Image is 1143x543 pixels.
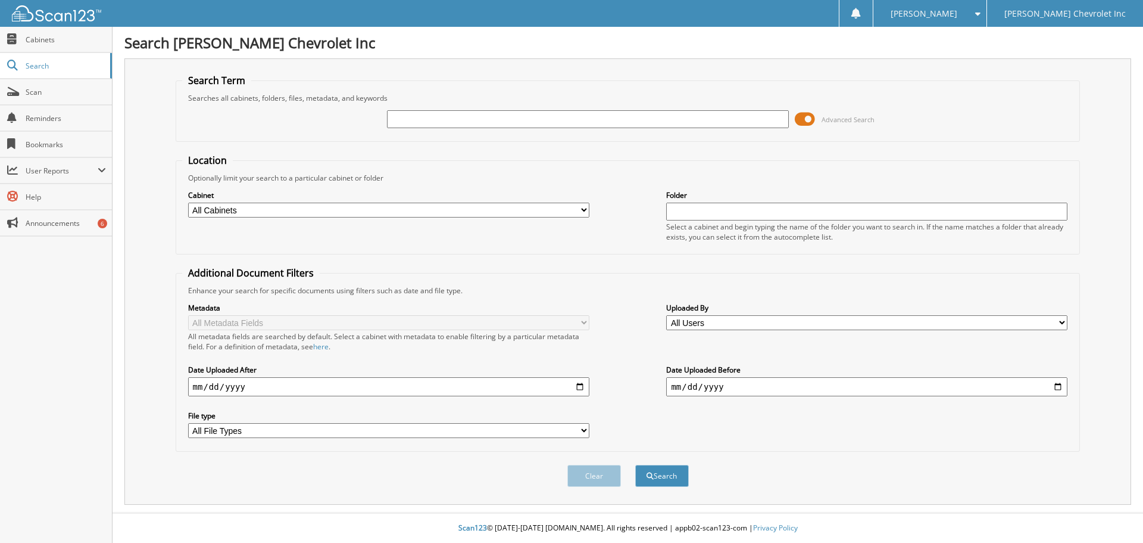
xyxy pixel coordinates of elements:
span: Cabinets [26,35,106,45]
button: Search [635,465,689,487]
legend: Location [182,154,233,167]
span: Reminders [26,113,106,123]
a: here [313,342,329,352]
div: 6 [98,219,107,228]
span: [PERSON_NAME] [891,10,957,17]
div: All metadata fields are searched by default. Select a cabinet with metadata to enable filtering b... [188,331,589,352]
span: Advanced Search [822,115,875,124]
input: end [666,377,1067,396]
label: Metadata [188,303,589,313]
label: Uploaded By [666,303,1067,313]
label: File type [188,411,589,421]
div: Select a cabinet and begin typing the name of the folder you want to search in. If the name match... [666,222,1067,242]
label: Date Uploaded Before [666,365,1067,375]
span: User Reports [26,166,98,176]
div: Optionally limit your search to a particular cabinet or folder [182,173,1074,183]
span: Search [26,61,104,71]
a: Privacy Policy [753,523,798,533]
input: start [188,377,589,396]
span: [PERSON_NAME] Chevrolet Inc [1004,10,1126,17]
label: Cabinet [188,190,589,200]
legend: Additional Document Filters [182,266,320,280]
label: Date Uploaded After [188,365,589,375]
legend: Search Term [182,74,251,87]
span: Bookmarks [26,139,106,150]
div: Searches all cabinets, folders, files, metadata, and keywords [182,93,1074,103]
h1: Search [PERSON_NAME] Chevrolet Inc [124,33,1131,52]
label: Folder [666,190,1067,200]
button: Clear [567,465,621,487]
span: Scan123 [458,523,487,533]
span: Scan [26,87,106,97]
span: Help [26,192,106,202]
span: Announcements [26,218,106,228]
img: scan123-logo-white.svg [12,5,101,21]
div: © [DATE]-[DATE] [DOMAIN_NAME]. All rights reserved | appb02-scan123-com | [113,514,1143,543]
div: Enhance your search for specific documents using filters such as date and file type. [182,286,1074,296]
